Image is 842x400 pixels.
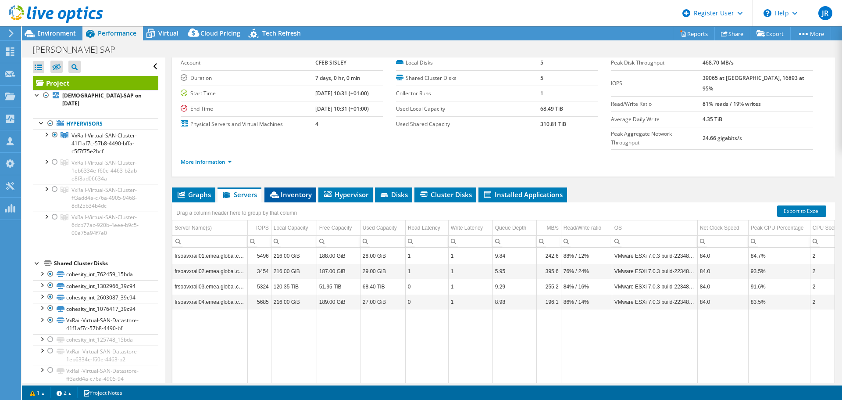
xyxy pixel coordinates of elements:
a: cohesity_int_1076417_39c94 [33,303,158,314]
a: Project [33,76,158,90]
td: Column Used Capacity, Value 68.40 TiB [360,279,405,294]
td: Column IOPS, Value 5324 [247,279,271,294]
div: Write Latency [451,223,483,233]
b: 4.35 TiB [703,115,722,123]
a: [DEMOGRAPHIC_DATA]-SAP on [DATE] [33,90,158,109]
td: Column Free Capacity, Value 189.00 GiB [317,294,360,310]
td: Column Peak CPU Percentage, Value 93.5% [748,263,810,279]
b: 1 [540,90,543,97]
td: Column OS, Filter cell [612,235,697,247]
a: Export to Excel [777,205,826,217]
td: Column Free Capacity, Value 188.00 GiB [317,248,360,263]
label: Physical Servers and Virtual Machines [181,120,315,129]
td: Column Write Latency, Value 1 [448,279,492,294]
td: Column MB/s, Value 255.2 [536,279,561,294]
label: Used Local Capacity [396,105,540,113]
b: 39065 at [GEOGRAPHIC_DATA], 16893 at 95% [703,74,804,92]
a: More [790,27,831,40]
td: Column Read/Write ratio, Filter cell [561,235,612,247]
td: Column IOPS, Value 3454 [247,263,271,279]
div: MB/s [546,223,558,233]
td: Column OS, Value VMware ESXi 7.0.3 build-22348816 [612,263,697,279]
span: JR [818,6,832,20]
b: CFEB SISLEY [315,59,346,66]
td: Column MB/s, Filter cell [536,235,561,247]
td: Column Net Clock Speed, Value 84.0 [697,248,748,263]
td: Column Read/Write ratio, Value 88% / 12% [561,248,612,263]
span: Cloud Pricing [200,29,240,37]
td: Column Net Clock Speed, Filter cell [697,235,748,247]
td: MB/s Column [536,220,561,236]
td: Column Write Latency, Filter cell [448,235,492,247]
td: Column Local Capacity, Value 120.35 TiB [271,279,317,294]
a: Reports [673,27,715,40]
td: Column Read Latency, Value 0 [405,294,448,310]
td: Column MB/s, Value 196.1 [536,294,561,310]
a: VxRail-Virtual-SAN-Datastore-ff3add4a-c76a-4905-94 [33,365,158,384]
a: Share [714,27,750,40]
a: cohesity_int_1302966_39c94 [33,280,158,292]
td: Column Free Capacity, Value 51.95 TiB [317,279,360,294]
a: 2 [50,387,78,398]
label: Used Shared Capacity [396,120,540,129]
div: Queue Depth [495,223,526,233]
a: cohesity_int_762459_15bda [33,269,158,280]
td: Column OS, Value VMware ESXi 7.0.3 build-22348816 [612,248,697,263]
label: Duration [181,74,315,83]
td: Column OS, Value VMware ESXi 7.0.3 build-22348816 [612,294,697,310]
label: Local Disks [396,58,540,67]
td: Column Peak CPU Percentage, Value 84.7% [748,248,810,263]
span: Inventory [269,190,312,199]
div: IOPS [256,223,269,233]
td: Column Peak CPU Percentage, Filter cell [748,235,810,247]
td: Column Free Capacity, Filter cell [317,235,360,247]
td: Column Server Name(s), Value frsoavxrail03.emea.global.corp [172,279,247,294]
div: Net Clock Speed [700,223,739,233]
td: Column Read/Write ratio, Value 86% / 14% [561,294,612,310]
td: Column Free Capacity, Value 187.00 GiB [317,263,360,279]
div: Data grid [172,202,835,389]
label: Start Time [181,89,315,98]
td: Column Queue Depth, Value 5.95 [492,263,536,279]
label: Peak Aggregate Network Throughput [611,130,703,147]
td: Write Latency Column [448,220,492,236]
b: 468.70 MB/s [703,59,734,66]
td: Used Capacity Column [360,220,405,236]
b: 310.81 TiB [540,120,566,128]
label: Shared Cluster Disks [396,74,540,83]
td: Column IOPS, Filter cell [247,235,271,247]
td: Column Read/Write ratio, Value 76% / 24% [561,263,612,279]
td: Read/Write ratio Column [561,220,612,236]
td: Column Net Clock Speed, Value 84.0 [697,263,748,279]
a: cohesity_int_2603087_39c94 [33,292,158,303]
td: Column Used Capacity, Filter cell [360,235,405,247]
span: VxRail-Virtual-SAN-Cluster-41f1af7c-57b8-4490-bffa-c5f7f75e2bcf [71,132,137,155]
td: Column Net Clock Speed, Value 84.0 [697,294,748,310]
h1: [PERSON_NAME] SAP [29,45,129,54]
td: Column Write Latency, Value 1 [448,294,492,310]
td: Column Read Latency, Filter cell [405,235,448,247]
span: Environment [37,29,76,37]
b: 68.49 TiB [540,105,563,112]
td: Column MB/s, Value 242.6 [536,248,561,263]
b: [DATE] 10:31 (+01:00) [315,90,369,97]
td: Column Net Clock Speed, Value 84.0 [697,279,748,294]
div: Used Capacity [363,223,397,233]
td: IOPS Column [247,220,271,236]
td: Column Peak CPU Percentage, Value 91.6% [748,279,810,294]
span: VxRail-Virtual-SAN-Cluster-6dcb77ac-920b-4eee-b9c5-00e75a94f7e0 [71,213,139,237]
b: [DATE] 10:31 (+01:00) [315,105,369,112]
td: Column Peak CPU Percentage, Value 83.5% [748,294,810,310]
span: Cluster Disks [419,190,472,199]
label: Average Daily Write [611,115,703,124]
td: Column IOPS, Value 5685 [247,294,271,310]
div: Free Capacity [319,223,352,233]
td: Column Queue Depth, Value 9.84 [492,248,536,263]
td: Column Used Capacity, Value 27.00 GiB [360,294,405,310]
label: Peak Disk Throughput [611,58,703,67]
span: Graphs [176,190,211,199]
div: Local Capacity [274,223,308,233]
td: Column Server Name(s), Value frsoavxrail02.emea.global.corp [172,263,247,279]
td: Free Capacity Column [317,220,360,236]
td: Column Used Capacity, Value 28.00 GiB [360,248,405,263]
